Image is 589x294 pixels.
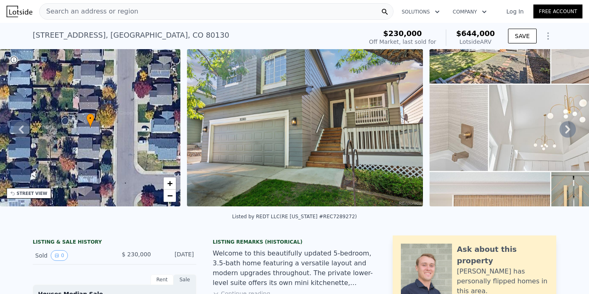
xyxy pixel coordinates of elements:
div: Ask about this property [457,244,548,267]
div: [STREET_ADDRESS] , [GEOGRAPHIC_DATA] , CO 80130 [33,29,229,41]
div: STREET VIEW [17,190,47,197]
span: • [86,115,94,122]
span: + [167,178,173,188]
img: Sale: 169796738 Parcel: 11460499 [187,49,423,206]
button: Solutions [395,5,446,19]
div: Off Market, last sold for [369,38,436,46]
div: • [86,113,94,128]
img: Lotside [7,6,32,17]
div: Listing Remarks (Historical) [213,239,376,245]
button: Show Options [540,28,556,44]
div: Sold [35,250,108,261]
button: SAVE [508,29,537,43]
a: Log In [497,7,533,16]
span: $ 230,000 [122,251,151,258]
span: $230,000 [383,29,422,38]
div: LISTING & SALE HISTORY [33,239,196,247]
span: Search an address or region [40,7,138,16]
span: $644,000 [456,29,495,38]
button: Company [446,5,493,19]
span: − [167,190,173,201]
div: [DATE] [157,250,194,261]
div: Rent [151,274,173,285]
button: View historical data [51,250,68,261]
div: Welcome to this beautifully updated 5-bedroom, 3.5-bath home featuring a versatile layout and mod... [213,249,376,288]
div: Sale [173,274,196,285]
a: Zoom out [164,190,176,202]
div: Listed by REDT LLC (RE [US_STATE] #REC7289272) [232,214,357,219]
div: Lotside ARV [456,38,495,46]
a: Free Account [533,5,582,18]
a: Zoom in [164,177,176,190]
